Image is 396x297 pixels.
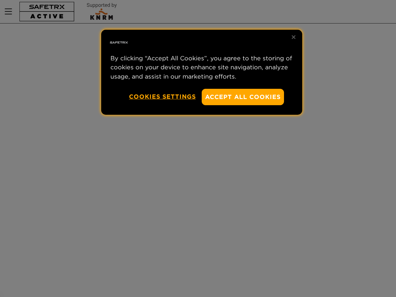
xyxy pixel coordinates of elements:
p: By clicking “Accept All Cookies”, you agree to the storing of cookies on your device to enhance s... [110,54,293,81]
button: Accept All Cookies [202,89,284,105]
div: Privacy [101,30,302,115]
img: Safe Tracks [109,33,129,53]
button: Close [287,30,300,44]
button: Cookies Settings [129,89,196,105]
